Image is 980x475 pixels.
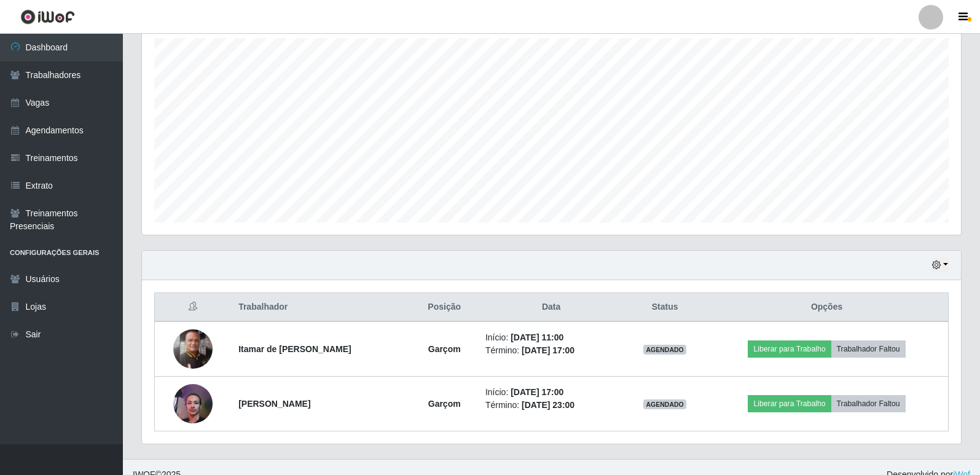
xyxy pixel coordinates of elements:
th: Status [624,293,705,322]
time: [DATE] 11:00 [511,332,563,342]
img: 1737159671369.jpeg [173,377,213,430]
th: Data [478,293,624,322]
th: Posição [411,293,478,322]
span: AGENDADO [643,399,686,409]
strong: Garçom [428,399,461,409]
time: [DATE] 17:00 [522,345,574,355]
strong: Garçom [428,344,461,354]
strong: Itamar de [PERSON_NAME] [238,344,351,354]
li: Término: [485,399,617,412]
button: Trabalhador Faltou [831,340,906,358]
li: Término: [485,344,617,357]
th: Opções [705,293,948,322]
li: Início: [485,386,617,399]
button: Liberar para Trabalho [748,395,831,412]
span: AGENDADO [643,345,686,355]
img: 1745442730986.jpeg [173,329,213,369]
button: Trabalhador Faltou [831,395,906,412]
img: CoreUI Logo [20,9,75,25]
button: Liberar para Trabalho [748,340,831,358]
time: [DATE] 17:00 [511,387,563,397]
li: Início: [485,331,617,344]
strong: [PERSON_NAME] [238,399,310,409]
th: Trabalhador [231,293,410,322]
time: [DATE] 23:00 [522,400,574,410]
